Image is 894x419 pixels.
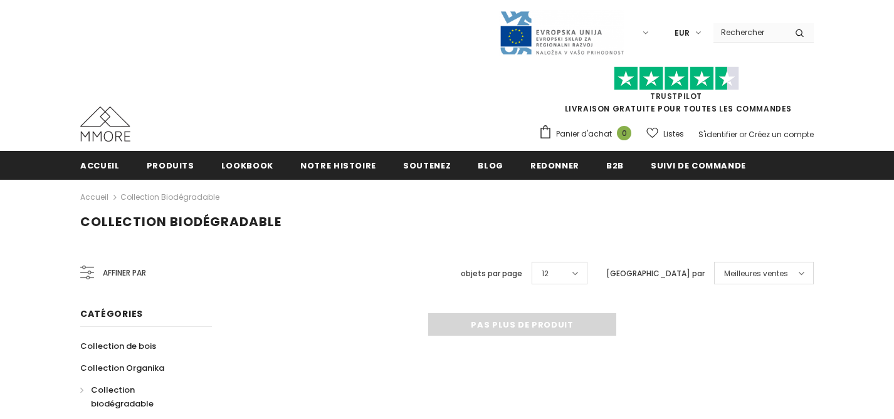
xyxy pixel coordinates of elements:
[713,23,786,41] input: Search Site
[606,151,624,179] a: B2B
[650,91,702,101] a: TrustPilot
[478,160,503,172] span: Blog
[614,66,739,91] img: Faites confiance aux étoiles pilotes
[80,379,198,415] a: Collection biodégradable
[120,192,219,202] a: Collection biodégradable
[80,335,156,357] a: Collection de bois
[739,129,747,140] span: or
[80,357,164,379] a: Collection Organika
[80,213,281,230] span: Collection biodégradable
[698,129,737,140] a: S'identifier
[300,151,376,179] a: Notre histoire
[606,267,705,280] label: [GEOGRAPHIC_DATA] par
[675,27,690,39] span: EUR
[147,151,194,179] a: Produits
[478,151,503,179] a: Blog
[80,308,143,320] span: Catégories
[80,151,120,179] a: Accueil
[403,160,451,172] span: soutenez
[646,123,684,145] a: Listes
[80,340,156,352] span: Collection de bois
[403,151,451,179] a: soutenez
[542,267,549,280] span: 12
[617,126,631,140] span: 0
[80,160,120,172] span: Accueil
[530,151,579,179] a: Redonner
[499,10,624,56] img: Javni Razpis
[221,151,273,179] a: Lookbook
[461,267,522,280] label: objets par page
[749,129,814,140] a: Créez un compte
[663,128,684,140] span: Listes
[80,106,130,142] img: Cas MMORE
[80,362,164,374] span: Collection Organika
[651,160,746,172] span: Suivi de commande
[80,190,108,205] a: Accueil
[103,266,146,280] span: Affiner par
[606,160,624,172] span: B2B
[651,151,746,179] a: Suivi de commande
[530,160,579,172] span: Redonner
[91,384,154,410] span: Collection biodégradable
[556,128,612,140] span: Panier d'achat
[300,160,376,172] span: Notre histoire
[724,267,788,280] span: Meilleures ventes
[221,160,273,172] span: Lookbook
[147,160,194,172] span: Produits
[539,125,638,143] a: Panier d'achat 0
[499,27,624,38] a: Javni Razpis
[539,72,814,114] span: LIVRAISON GRATUITE POUR TOUTES LES COMMANDES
